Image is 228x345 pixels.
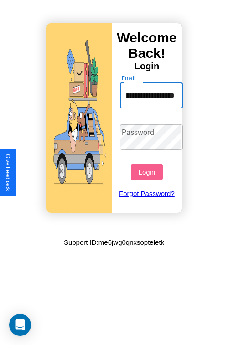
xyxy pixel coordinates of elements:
img: gif [46,23,112,213]
div: Give Feedback [5,154,11,191]
button: Login [131,164,162,180]
h3: Welcome Back! [112,30,182,61]
h4: Login [112,61,182,72]
label: Email [122,74,136,82]
div: Open Intercom Messenger [9,314,31,336]
p: Support ID: me6jwg0qnxsopteletk [64,236,164,248]
a: Forgot Password? [115,180,179,206]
